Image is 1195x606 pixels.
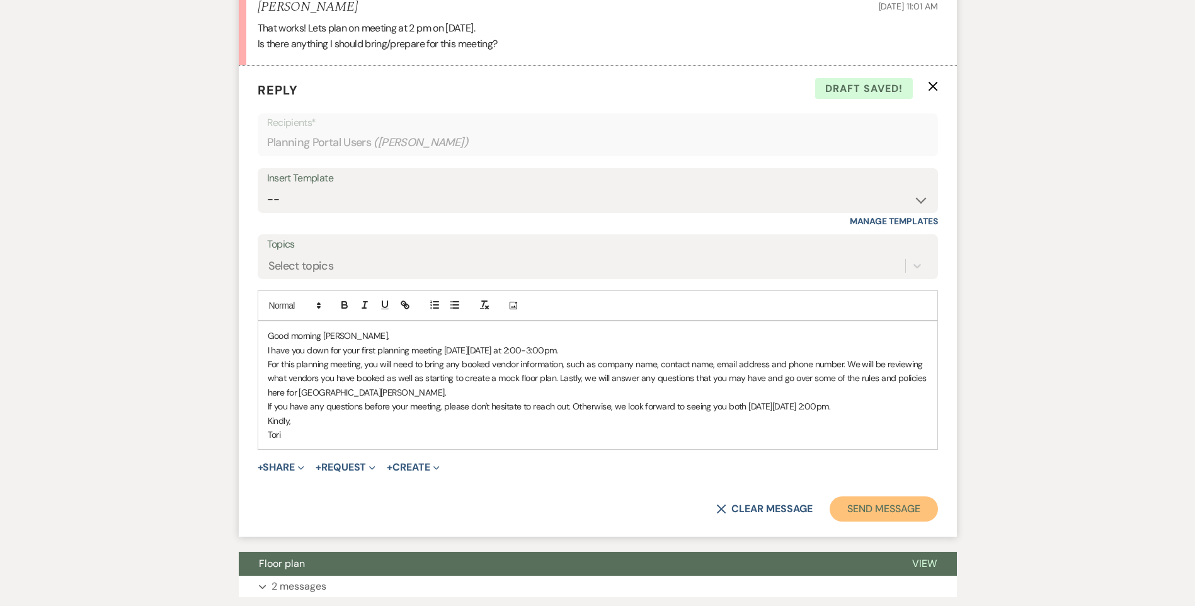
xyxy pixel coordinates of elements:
span: + [316,462,321,472]
span: + [258,462,263,472]
p: If you have any questions before your meeting, please don't hesitate to reach out. Otherwise, we ... [268,399,928,413]
button: 2 messages [239,576,957,597]
span: View [912,557,937,570]
button: Create [387,462,439,472]
p: 2 messages [272,578,326,595]
p: Recipients* [267,115,929,131]
p: That works! Lets plan on meeting at 2 pm on [DATE]. [258,20,938,37]
p: For this planning meeting, you will need to bring any booked vendor information, such as company ... [268,357,928,399]
p: Is there anything I should bring/prepare for this meeting? [258,36,938,52]
div: Planning Portal Users [267,130,929,155]
div: Insert Template [267,169,929,188]
span: Floor plan [259,557,305,570]
span: [DATE] 11:01 AM [879,1,938,12]
span: Draft saved! [815,78,913,100]
label: Topics [267,236,929,254]
button: Send Message [830,496,937,522]
p: Good morning [PERSON_NAME], [268,329,928,343]
span: ( [PERSON_NAME] ) [374,134,468,151]
div: Select topics [268,258,334,275]
button: Floor plan [239,552,892,576]
span: Reply [258,82,298,98]
a: Manage Templates [850,215,938,227]
button: Clear message [716,504,812,514]
span: + [387,462,392,472]
p: Kindly, [268,414,928,428]
button: Share [258,462,305,472]
button: Request [316,462,375,472]
p: I have you down for your first planning meeting [DATE][DATE] at 2:00-3:00pm. [268,343,928,357]
button: View [892,552,957,576]
p: Tori [268,428,928,442]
